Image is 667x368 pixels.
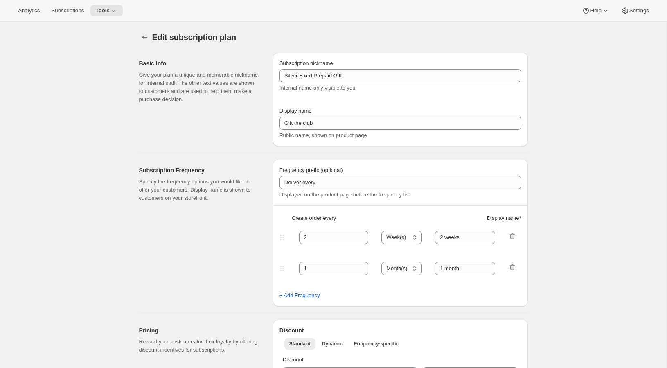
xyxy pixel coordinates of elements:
span: Displayed on the product page before the frequency list [279,192,410,198]
span: + Add Frequency [279,291,320,300]
h2: Basic Info [139,59,260,68]
span: Create order every [292,214,336,222]
h2: Subscription Frequency [139,166,260,174]
span: Tools [95,7,110,14]
h2: Discount [279,326,521,334]
p: Discount [283,356,518,364]
input: Subscribe & Save [279,117,521,130]
input: Subscribe & Save [279,69,521,82]
span: Display name [279,108,312,114]
button: + Add Frequency [275,289,325,302]
p: Give your plan a unique and memorable nickname for internal staff. The other text values are show... [139,71,260,104]
input: 1 month [435,262,495,275]
span: Subscriptions [51,7,84,14]
span: Display name * [487,214,521,222]
button: Settings [616,5,654,16]
h2: Pricing [139,326,260,334]
p: Specify the frequency options you would like to offer your customers. Display name is shown to cu... [139,178,260,202]
span: Frequency-specific [354,341,399,347]
span: Dynamic [322,341,343,347]
button: Subscriptions [46,5,89,16]
button: Tools [90,5,123,16]
span: Public name, shown on product page [279,132,367,138]
span: Edit subscription plan [152,33,237,42]
span: Internal name only visible to you [279,85,356,91]
input: 1 month [435,231,495,244]
span: Frequency prefix (optional) [279,167,343,173]
span: Standard [289,341,311,347]
span: Settings [629,7,649,14]
span: Help [590,7,601,14]
span: Analytics [18,7,40,14]
button: Analytics [13,5,45,16]
span: Subscription nickname [279,60,333,66]
button: Subscription plans [139,32,151,43]
p: Reward your customers for their loyalty by offering discount incentives for subscriptions. [139,338,260,354]
button: Help [577,5,614,16]
input: Deliver every [279,176,521,189]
